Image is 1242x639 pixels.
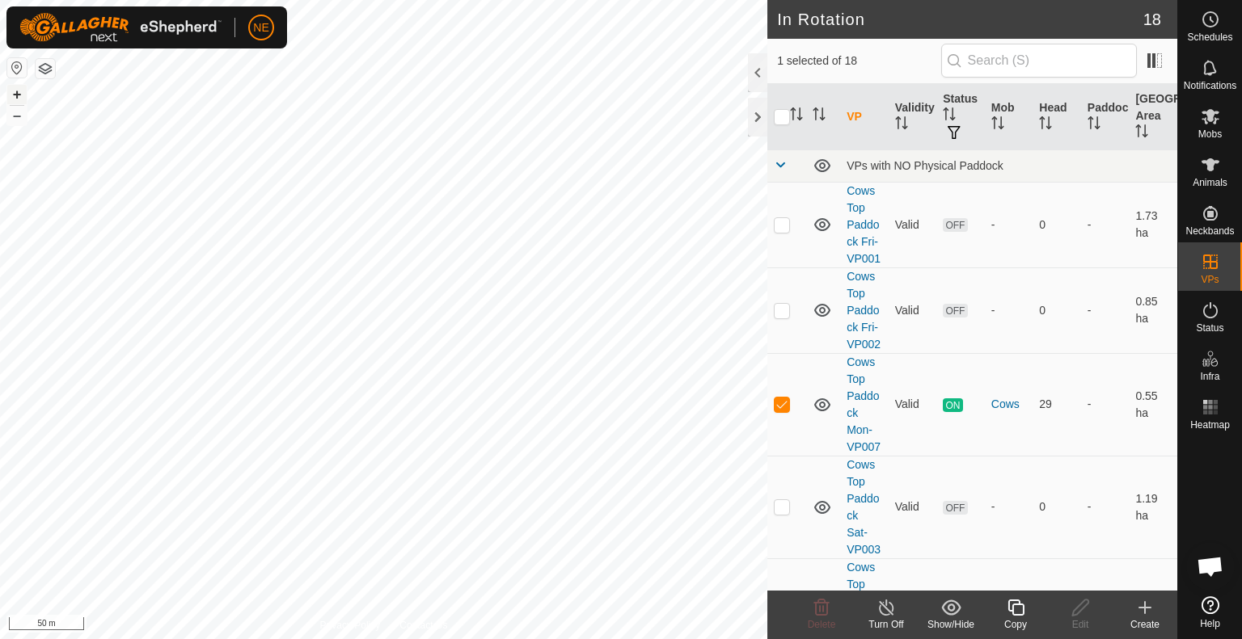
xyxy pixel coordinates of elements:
span: NE [253,19,268,36]
td: - [1081,353,1130,456]
span: Neckbands [1185,226,1234,236]
h2: In Rotation [777,10,1143,29]
div: Turn Off [854,617,919,632]
p-sorticon: Activate to sort [790,110,803,123]
th: VP [840,84,889,150]
span: Notifications [1184,81,1236,90]
p-sorticon: Activate to sort [1135,127,1148,140]
button: + [7,85,27,104]
p-sorticon: Activate to sort [1088,119,1100,132]
td: 1.73 ha [1129,182,1177,267]
span: 1 selected of 18 [777,53,940,69]
th: [GEOGRAPHIC_DATA] Area [1129,84,1177,150]
span: Help [1200,619,1220,628]
span: 18 [1143,7,1161,32]
a: Contact Us [399,618,447,633]
td: Valid [889,353,937,456]
th: Mob [985,84,1033,150]
p-sorticon: Activate to sort [943,110,956,123]
div: Show/Hide [919,617,983,632]
th: Status [936,84,985,150]
button: – [7,106,27,125]
td: - [1081,182,1130,267]
span: Delete [808,619,836,630]
a: Cows Top Paddock Mon-VP007 [847,355,881,453]
img: Gallagher Logo [19,13,222,42]
div: - [991,302,1027,319]
td: 0.55 ha [1129,353,1177,456]
div: - [991,498,1027,515]
div: Create [1113,617,1177,632]
th: Paddock [1081,84,1130,150]
span: Mobs [1198,129,1222,139]
td: - [1081,456,1130,558]
button: Reset Map [7,58,27,78]
td: 0 [1033,456,1081,558]
td: Valid [889,267,937,353]
span: Animals [1193,178,1227,187]
td: 0 [1033,182,1081,267]
div: Copy [983,617,1048,632]
div: - [991,217,1027,233]
span: Status [1196,323,1223,333]
button: Map Layers [36,59,55,78]
p-sorticon: Activate to sort [1039,119,1052,132]
span: OFF [943,501,967,515]
a: Cows Top Paddock Fri-VP002 [847,270,881,351]
div: VPs with NO Physical Paddock [847,159,1171,172]
td: 0.85 ha [1129,267,1177,353]
span: VPs [1201,275,1219,284]
p-sorticon: Activate to sort [895,119,908,132]
td: - [1081,267,1130,353]
span: Heatmap [1190,420,1230,430]
td: 29 [1033,353,1081,456]
th: Validity [889,84,937,150]
a: Cows Top Paddock Fri-VP001 [847,184,881,265]
span: OFF [943,218,967,232]
p-sorticon: Activate to sort [813,110,826,123]
td: 0 [1033,267,1081,353]
span: Infra [1200,372,1219,381]
input: Search (S) [941,44,1137,78]
div: Open chat [1186,542,1235,591]
td: Valid [889,456,937,558]
th: Head [1033,84,1081,150]
span: OFF [943,304,967,317]
p-sorticon: Activate to sort [991,119,1004,132]
a: Help [1178,590,1242,635]
div: Edit [1048,617,1113,632]
a: Cows Top Paddock Sat-VP003 [847,458,881,556]
span: ON [943,398,962,412]
td: 1.19 ha [1129,456,1177,558]
div: Cows [991,396,1027,413]
td: Valid [889,182,937,267]
a: Privacy Policy [320,618,381,633]
span: Schedules [1187,32,1232,42]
